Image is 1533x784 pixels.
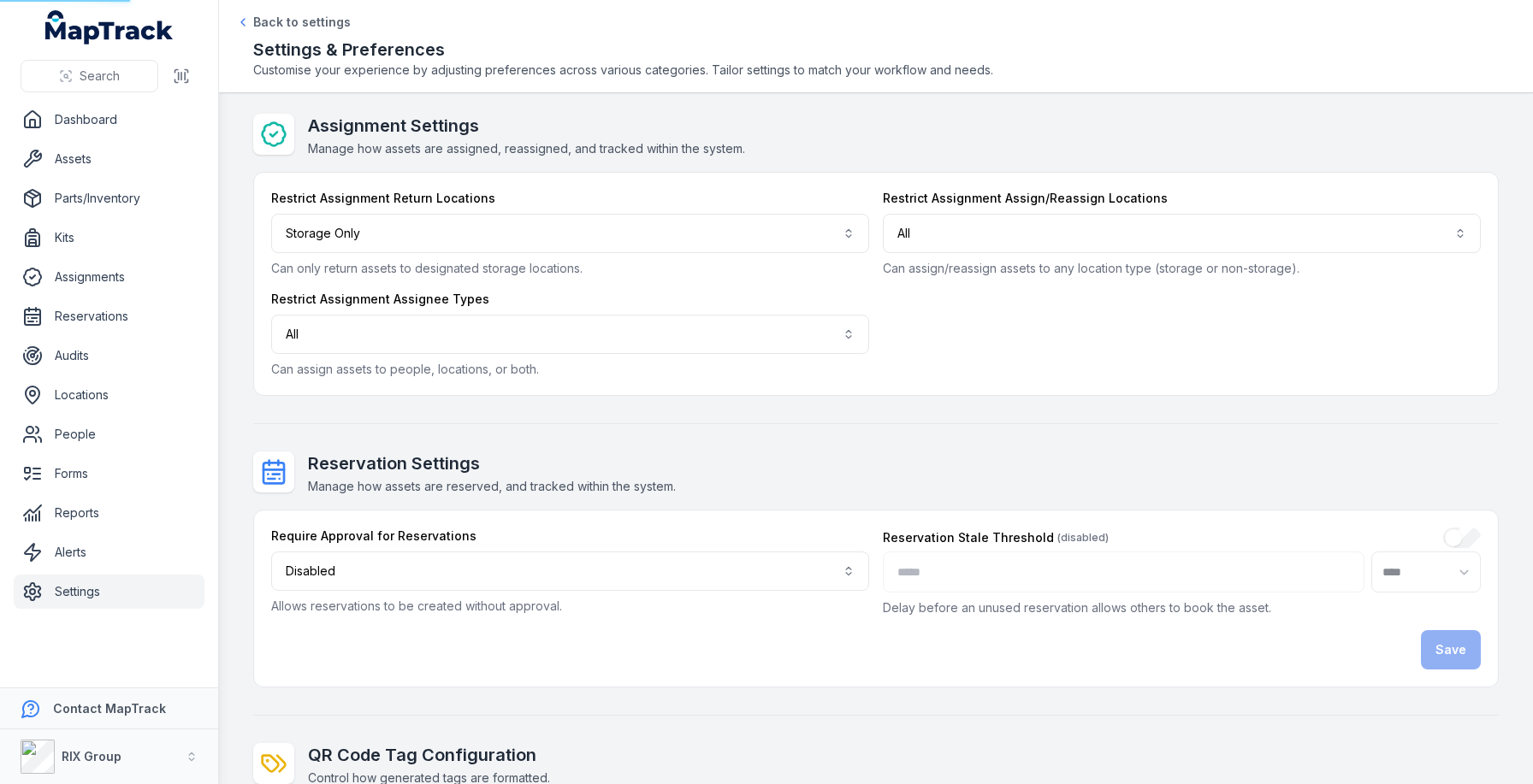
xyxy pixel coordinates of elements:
a: Alerts [14,535,204,569]
span: Manage how assets are assigned, reassigned, and tracked within the system. [308,141,745,156]
span: Search [80,68,120,85]
strong: Contact MapTrack [53,701,166,716]
a: Audits [14,339,204,373]
span: (disabled) [1057,531,1109,545]
a: Dashboard [14,103,204,137]
span: Back to settings [253,14,351,31]
a: Back to settings [236,14,351,31]
span: Customise your experience by adjusting preferences across various categories. Tailor settings to ... [253,62,1499,79]
p: Allows reservations to be created without approval. [271,598,869,615]
a: Reports [14,496,204,530]
strong: RIX Group [62,749,121,763]
label: Reservation Stale Threshold [883,529,1109,546]
a: Assets [14,142,204,176]
a: Kits [14,221,204,255]
a: Forms [14,457,204,491]
button: Search [21,60,158,92]
p: Can assign assets to people, locations, or both. [271,361,869,378]
p: Can assign/reassign assets to any location type (storage or non-storage). [883,260,1481,277]
a: MapTrack [45,10,174,44]
a: Reservations [14,299,204,333]
p: Delay before an unused reservation allows others to book the asset. [883,599,1481,616]
h2: Settings & Preferences [253,38,1499,62]
a: Settings [14,575,204,609]
button: Disabled [271,551,869,591]
input: :r2n:-form-item-label [1443,528,1481,548]
button: Storage Only [271,214,869,253]
a: Locations [14,378,204,412]
button: All [883,214,1481,253]
a: Parts/Inventory [14,181,204,215]
span: Manage how assets are reserved, and tracked within the system. [308,479,676,493]
label: Require Approval for Reservations [271,528,476,545]
h2: Reservation Settings [308,451,676,475]
a: People [14,417,204,451]
a: Assignments [14,260,204,294]
h2: QR Code Tag Configuration [308,743,550,767]
button: All [271,315,869,354]
label: Restrict Assignment Assign/Reassign Locations [883,190,1168,207]
h2: Assignment Settings [308,114,745,138]
p: Can only return assets to designated storage locations. [271,260,869,277]
label: Restrict Assignment Assignee Types [271,291,489,308]
label: Restrict Assignment Return Locations [271,190,495,207]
